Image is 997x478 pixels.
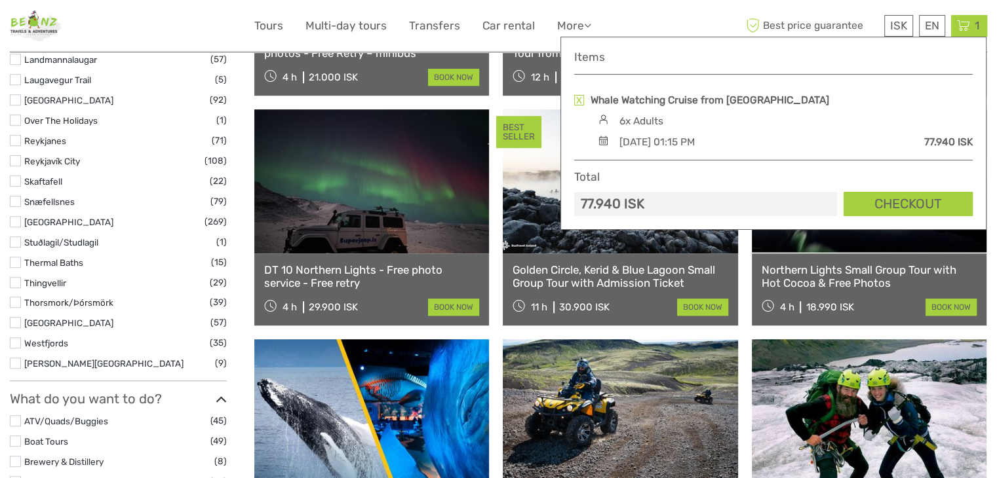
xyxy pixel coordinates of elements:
span: (22) [210,174,227,189]
a: [PERSON_NAME][GEOGRAPHIC_DATA] [24,358,184,369]
span: (1) [216,234,227,249]
div: 30.900 ISK [559,301,610,313]
a: More [557,16,591,35]
a: Tours [254,16,283,35]
a: [GEOGRAPHIC_DATA] [24,318,113,328]
div: 77.940 ISK [924,135,973,149]
a: Skaftafell [24,176,62,187]
span: (49) [210,433,227,449]
a: ATV/Quads/Buggies [24,416,108,426]
a: Transfers [409,16,460,35]
div: EN [919,15,945,37]
div: BEST SELLER [496,116,541,149]
a: [GEOGRAPHIC_DATA] [24,95,113,105]
div: 77.940 ISK [581,194,644,213]
h4: Items [574,50,973,64]
span: ISK [890,19,907,32]
a: Checkout [844,192,973,216]
img: 1598-dd87be38-8058-414b-8777-4cf53ab65514_logo_small.jpg [10,10,62,42]
span: (92) [210,92,227,107]
span: (35) [210,335,227,350]
span: (269) [205,214,227,229]
span: 11 h [531,301,547,313]
a: Over The Holidays [24,115,98,126]
div: 21.000 ISK [309,71,358,83]
span: (9) [215,356,227,371]
span: 4 h [779,301,794,313]
a: Stuðlagil/Studlagil [24,237,98,248]
div: 6x Adults [619,114,663,128]
a: Northern Lights Small Group Tour with Hot Cocoa & Free Photos [762,263,977,290]
span: (8) [214,454,227,469]
a: Snæfellsnes [24,196,75,207]
a: Boat Tours [24,436,68,447]
span: (1) [216,113,227,128]
a: book now [428,69,479,86]
a: book now [677,299,728,316]
span: (57) [210,315,227,330]
img: person.svg [595,115,612,124]
a: Reykjavík City [24,156,80,166]
span: (108) [205,153,227,168]
span: (71) [212,133,227,148]
a: Whale Watching Cruise from [GEOGRAPHIC_DATA] [591,93,829,107]
span: (5) [215,72,227,87]
a: Thorsmork/Þórsmörk [24,297,113,308]
span: 12 h [531,71,549,83]
span: (29) [210,275,227,290]
p: We're away right now. Please check back later! [18,23,148,33]
h3: What do you want to do? [10,391,227,407]
a: Multi-day tours [305,16,387,35]
h4: Total [574,170,600,184]
a: Golden Circle, Kerid & Blue Lagoon Small Group Tour with Admission Ticket [513,263,728,290]
span: 4 h [283,301,297,313]
div: 18.990 ISK [806,301,853,313]
span: Best price guarantee [743,15,881,37]
img: calendar-black.svg [595,136,612,145]
a: Westfjords [24,338,68,348]
a: Thingvellir [24,278,66,288]
span: (57) [210,52,227,67]
div: [DATE] 01:15 PM [619,135,694,149]
a: [GEOGRAPHIC_DATA] [24,217,113,227]
span: 1 [973,19,981,32]
a: DT 10 Northern Lights - Free photo service - Free retry [264,263,479,290]
a: book now [926,299,977,316]
button: Open LiveChat chat widget [151,20,166,36]
span: (15) [211,255,227,270]
a: Landmannalaugar [24,54,97,65]
a: Thermal Baths [24,257,83,268]
a: Brewery & Distillery [24,456,104,467]
a: Reykjanes [24,136,66,146]
span: (39) [210,295,227,310]
a: Car rental [482,16,535,35]
a: Laugavegur Trail [24,75,91,85]
span: 4 h [283,71,297,83]
div: 29.900 ISK [309,301,358,313]
span: (45) [210,413,227,428]
a: book now [428,299,479,316]
span: (79) [210,194,227,209]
